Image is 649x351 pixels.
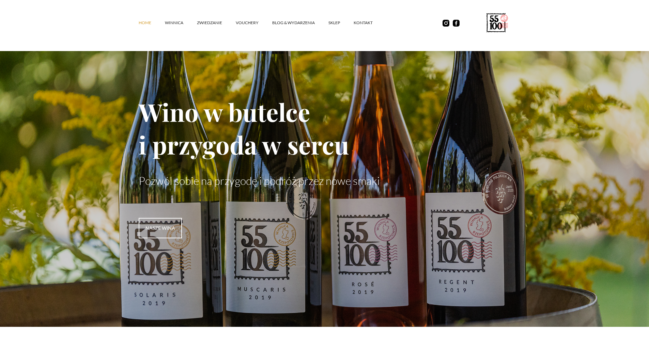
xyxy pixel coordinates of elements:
[139,95,511,161] h1: Wino w butelce i przygoda w sercu
[139,13,165,33] a: Home
[165,13,197,33] a: winnica
[328,13,354,33] a: SKLEP
[139,218,182,238] a: nasze wina
[139,174,511,187] p: Pozwól sobie na przygodę i podróż przez nowe smaki
[197,13,236,33] a: ZWIEDZANIE
[272,13,328,33] a: Blog & Wydarzenia
[236,13,272,33] a: vouchery
[354,13,386,33] a: kontakt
